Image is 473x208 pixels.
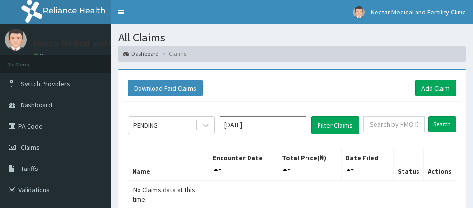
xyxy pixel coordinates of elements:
th: Date Filed [341,149,393,181]
span: Dashboard [21,101,52,109]
p: Nectar Medical and Fertility Clinic [34,39,161,48]
span: Switch Providers [21,79,70,88]
input: Search by HMO ID [363,116,425,132]
img: User Image [5,29,27,51]
th: Status [393,149,423,181]
img: User Image [353,6,365,18]
input: Select Month and Year [220,116,306,133]
li: Claims [160,50,186,58]
a: Dashboard [123,50,159,58]
th: Name [128,149,209,181]
h1: All Claims [118,31,466,44]
th: Actions [423,149,456,181]
input: Search [428,116,456,132]
span: Nectar Medical and Fertility Clinic [371,8,466,16]
button: Download Paid Claims [128,80,203,96]
span: Claims [21,143,40,152]
span: No Claims data at this time. [132,185,195,204]
th: Encounter Date [209,149,278,181]
button: Filter Claims [311,116,359,134]
div: PENDING [133,120,158,130]
a: Add Claim [415,80,456,96]
span: Tariffs [21,164,38,173]
a: Online [34,52,57,59]
th: Total Price(₦) [278,149,341,181]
